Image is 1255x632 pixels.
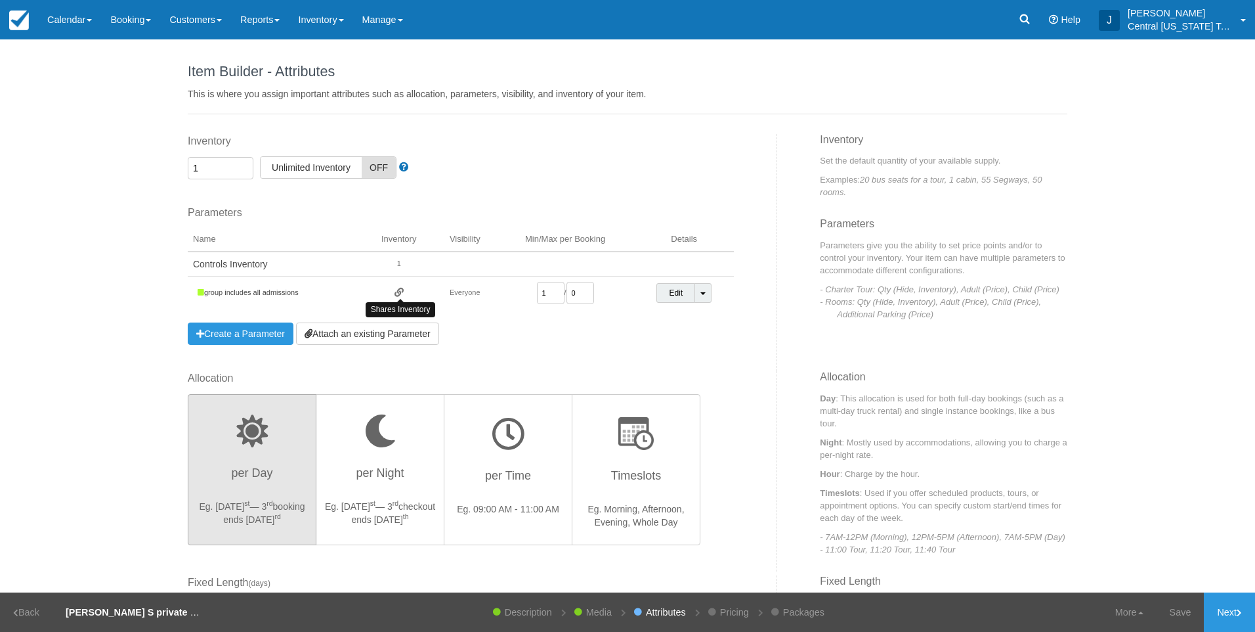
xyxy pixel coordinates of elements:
[1099,10,1120,31] div: J
[324,500,436,526] p: Eg. [DATE] — 3 checkout ends [DATE]
[820,488,859,498] strong: Timeslots
[580,503,692,529] p: Eg. Morning, Afternoon, Evening, Whole Day
[496,277,634,310] td: /
[837,283,1067,296] p: - Charter Tour: Qty (Hide, Inventory), Adult (Price), Child (Price)
[444,394,572,545] button: per Time Eg. 09:00 AM - 11:00 AM
[316,394,444,545] button: per Night Eg. [DATE]st— 3rdcheckout ends [DATE]th
[820,576,1067,597] h3: Fixed Length
[1128,7,1233,20] p: [PERSON_NAME]
[820,239,1067,277] p: Parameters give you the ability to set price points and/or to control your inventory. Your item c...
[188,206,734,221] label: Parameters
[188,371,703,386] label: Allocation
[370,499,375,507] sup: st
[572,394,700,545] button: Timeslots Eg. Morning, Afternoon, Evening, Whole Day
[820,394,836,403] strong: Day
[820,436,1067,461] p: : Mostly used by accommodations, allowing you to charge a per-night rate.
[820,218,1067,239] h3: Parameters
[837,543,1067,556] p: - 11:00 Tour, 11:20 Tour, 11:40 Tour
[1049,15,1058,24] i: Help
[188,394,316,545] button: per Day Eg. [DATE]st— 3rdbooking ends [DATE]rd
[188,87,1067,101] p: This is where you assign important attributes such as allocation, parameters, visibility, and inv...
[820,487,1067,524] p: : Used if you offer scheduled products, tours, or appointment options. You can specify custom sta...
[656,283,695,303] a: Edit
[188,64,1067,79] h1: Item Builder - Attributes
[251,579,268,588] span: days
[188,252,364,277] td: Controls Inventory
[634,228,734,252] th: Details
[820,134,1067,155] h3: Inventory
[266,499,272,507] sup: rd
[820,392,1067,430] p: : This allocation is used for both full-day bookings (such as a multi-day truck rental) and singl...
[580,593,618,632] a: Media
[498,593,559,632] a: Description
[639,593,692,632] a: Attributes
[820,469,840,479] strong: Hour
[837,296,1067,321] p: - Rooms: Qty (Hide, Inventory), Adult (Price), Child (Price), Additional Parking (Price)
[820,371,1067,392] h3: Allocation
[324,461,436,493] h3: per Night
[249,579,270,588] span: ( )
[1204,593,1255,632] a: Next
[261,157,362,178] span: Unlimited Inventory
[274,512,280,520] sup: rd
[188,323,293,345] a: Create a Parameter
[196,500,308,526] p: Eg. [DATE] — 3 booking ends [DATE]
[434,228,496,252] th: Visibility
[188,228,364,252] th: Name
[618,417,654,450] img: wizard-timeslot-icon.png
[188,277,364,310] td: group includes all admissions
[820,468,1067,480] p: : Charge by the hour.
[452,503,564,516] p: Eg. 09:00 AM - 11:00 AM
[403,512,409,520] sup: th
[296,323,439,345] a: Attach an existing Parameter
[1157,593,1204,632] a: Save
[566,282,594,304] input: MAX
[244,499,249,507] sup: st
[196,461,308,493] h3: per Day
[580,463,692,496] h3: Timeslots
[820,154,1067,167] p: Set the default quantity of your available supply.
[537,282,564,304] input: MIN
[393,499,398,507] sup: rd
[188,576,356,591] label: Fixed Length
[9,11,29,30] img: checkfront-main-nav-mini-logo.png
[362,157,396,178] span: OFF
[366,302,436,317] div: Shares Inventory
[397,260,401,267] span: 1
[1102,593,1157,632] a: More
[434,277,496,310] td: Everyone
[188,134,734,149] label: Inventory
[496,228,634,252] th: Min/Max per Booking
[820,175,1042,197] em: 20 bus seats for a tour, 1 cabin, 55 Segways, 50 rooms.
[776,593,831,632] a: Packages
[485,469,531,482] span: per Time
[820,173,1067,198] p: Examples:
[820,438,841,447] strong: Night
[1061,14,1080,25] span: Help
[713,593,755,632] a: Pricing
[66,607,364,618] strong: [PERSON_NAME] S private group transportation 10 guests [DATE]
[364,228,434,252] th: Inventory
[1128,20,1233,33] p: Central [US_STATE] Tours
[837,531,1067,543] p: - 7AM-12PM (Morning), 12PM-5PM (Afternoon), 7AM-5PM (Day)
